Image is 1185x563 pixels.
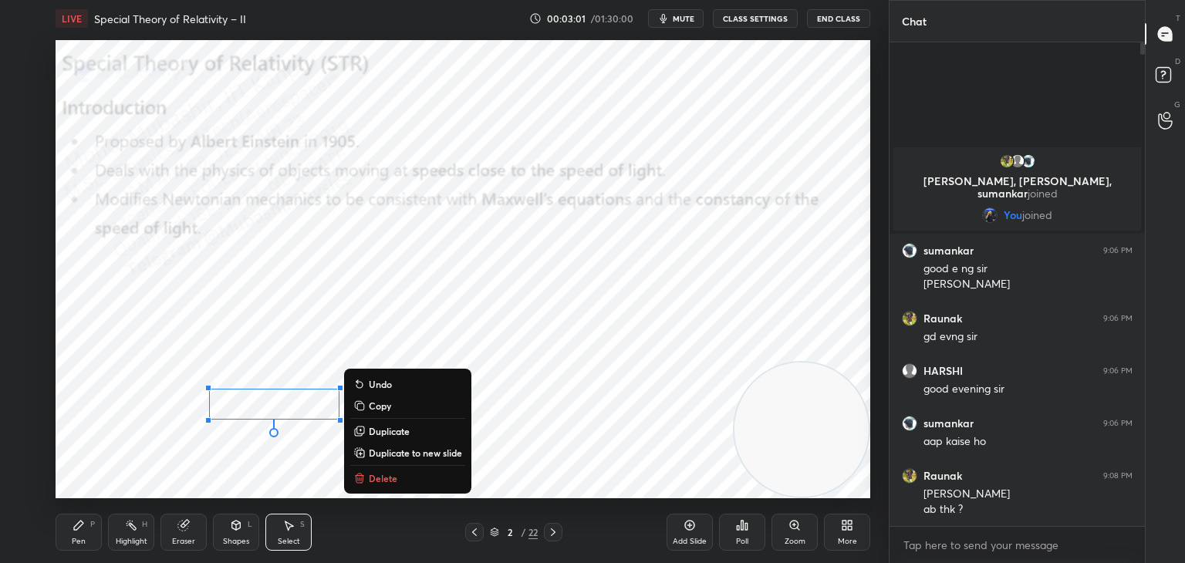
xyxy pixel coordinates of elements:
div: / [521,528,525,537]
div: 9:06 PM [1103,314,1133,323]
button: Undo [350,375,465,393]
div: Highlight [116,538,147,545]
div: 2 [502,528,518,537]
p: Duplicate to new slide [369,447,462,459]
button: Copy [350,396,465,415]
div: [PERSON_NAME] [923,277,1133,292]
div: 9:06 PM [1103,366,1133,376]
div: S [300,521,305,528]
span: joined [1028,186,1058,201]
span: You [1004,209,1022,221]
img: 4d25eee297ba45ad9c4fd6406eb4518f.jpg [902,468,917,484]
button: Duplicate to new slide [350,443,465,462]
div: Select [278,538,300,545]
button: Delete [350,469,465,487]
button: mute [648,9,704,28]
div: Add Slide [673,538,707,545]
h6: Raunak [923,469,962,483]
div: Eraser [172,538,195,545]
span: mute [673,13,694,24]
div: [PERSON_NAME] [923,487,1133,502]
p: Delete [369,472,397,484]
h4: Special Theory of Relativity – II [94,12,246,26]
div: grid [890,144,1145,527]
h6: Raunak [923,312,962,325]
div: good e ng sir [923,261,1133,277]
div: good evening sir [923,382,1133,397]
div: More [838,538,857,545]
img: default.png [902,363,917,379]
p: Duplicate [369,425,410,437]
div: 9:06 PM [1103,419,1133,428]
div: 22 [528,525,538,539]
p: Chat [890,1,939,42]
div: aap kaise ho [923,434,1133,450]
div: P [90,521,95,528]
div: H [142,521,147,528]
div: Pen [72,538,86,545]
p: T [1176,12,1180,24]
button: Duplicate [350,422,465,440]
img: default.png [1010,153,1025,169]
img: 4d25eee297ba45ad9c4fd6406eb4518f.jpg [902,311,917,326]
div: 9:06 PM [1103,246,1133,255]
button: CLASS SETTINGS [713,9,798,28]
p: Undo [369,378,392,390]
h6: sumankar [923,244,974,258]
img: 4d25eee297ba45ad9c4fd6406eb4518f.jpg [999,153,1015,169]
img: 7e9615188b8f4f83b374ca1d0ddd5c9d.61161670_3 [902,243,917,258]
div: gd evng sir [923,329,1133,345]
img: 7e9615188b8f4f83b374ca1d0ddd5c9d.61161670_3 [1021,153,1036,169]
div: LIVE [56,9,88,28]
h6: sumankar [923,416,974,430]
img: d89acffa0b7b45d28d6908ca2ce42307.jpg [982,207,998,223]
div: 9:08 PM [1103,471,1133,480]
div: Poll [736,538,748,545]
span: joined [1022,209,1052,221]
p: G [1174,99,1180,110]
button: End Class [807,9,870,28]
p: Copy [369,399,391,412]
div: L [248,521,252,528]
div: ab thk ? [923,502,1133,517]
div: Zoom [785,538,805,545]
p: [PERSON_NAME], [PERSON_NAME], sumankar [903,175,1132,200]
div: Shapes [223,538,249,545]
p: D [1175,56,1180,67]
h6: HARSHI [923,364,963,378]
img: 7e9615188b8f4f83b374ca1d0ddd5c9d.61161670_3 [902,416,917,431]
